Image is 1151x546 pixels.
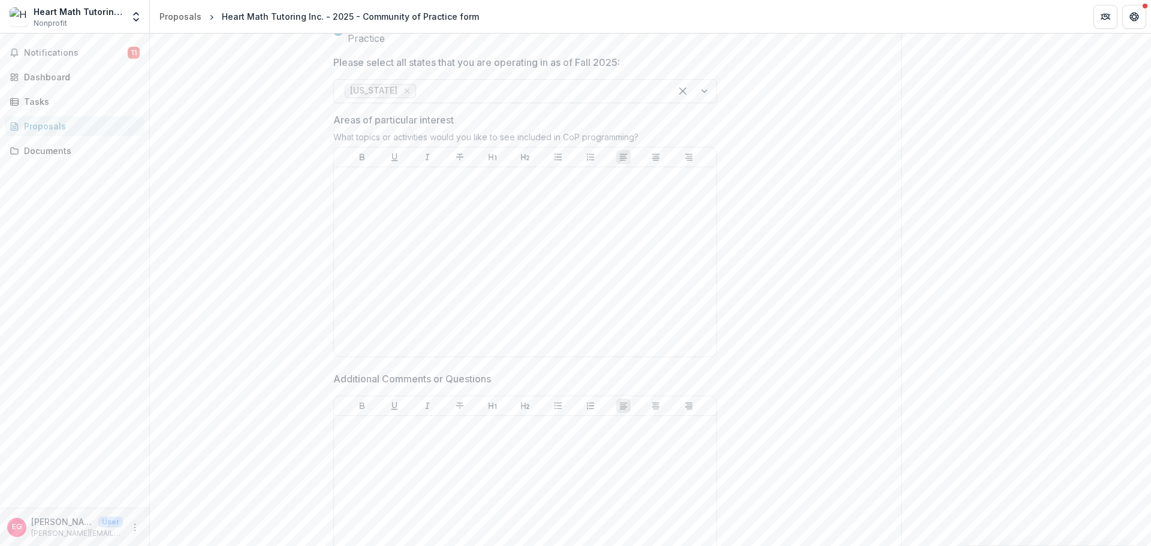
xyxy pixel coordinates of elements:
span: Nonprofit [34,18,67,29]
span: Notifications [24,48,128,58]
button: Align Left [616,399,631,413]
button: Heading 2 [518,150,532,164]
img: Heart Math Tutoring Inc. [10,7,29,26]
button: Heading 1 [486,150,500,164]
p: User [98,517,123,527]
button: Italicize [420,150,435,164]
button: Partners [1093,5,1117,29]
span: 11 [128,47,140,59]
div: Heart Math Tutoring Inc. [34,5,123,18]
button: Bold [355,150,369,164]
button: Strike [453,399,467,413]
button: Italicize [420,399,435,413]
button: Underline [387,150,402,164]
button: Ordered List [583,150,598,164]
p: [PERSON_NAME] [31,515,94,528]
button: Bullet List [551,150,565,164]
div: Remove North Carolina [401,85,413,97]
div: Emily Gaffney [12,523,22,531]
p: [PERSON_NAME][EMAIL_ADDRESS][PERSON_NAME][DOMAIN_NAME] [31,528,123,539]
button: Bullet List [551,399,565,413]
span: [US_STATE] [350,86,397,96]
a: Tasks [5,92,144,111]
button: Align Center [649,399,663,413]
button: Align Left [616,150,631,164]
button: More [128,520,142,535]
p: Additional Comments or Questions [333,372,491,386]
div: Tasks [24,95,135,108]
div: Dashboard [24,71,135,83]
a: Dashboard [5,67,144,87]
button: Get Help [1122,5,1146,29]
p: Please select all states that you are operating in as of Fall 2025: [333,55,620,70]
button: Bold [355,399,369,413]
a: Documents [5,141,144,161]
a: Proposals [5,116,144,136]
button: Notifications11 [5,43,144,62]
button: Underline [387,399,402,413]
nav: breadcrumb [155,8,484,25]
button: Align Right [682,399,696,413]
div: Documents [24,144,135,157]
p: Areas of particular interest [333,113,454,127]
button: Align Right [682,150,696,164]
div: Proposals [24,120,135,132]
button: Heading 2 [518,399,532,413]
div: Clear selected options [673,82,692,101]
div: Proposals [159,10,201,23]
div: Heart Math Tutoring Inc. - 2025 - Community of Practice form [222,10,479,23]
button: Strike [453,150,467,164]
button: Open entity switcher [128,5,144,29]
button: Ordered List [583,399,598,413]
button: Align Center [649,150,663,164]
a: Proposals [155,8,206,25]
button: Heading 1 [486,399,500,413]
div: What topics or activities would you like to see included in CoP programming? [333,132,717,147]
